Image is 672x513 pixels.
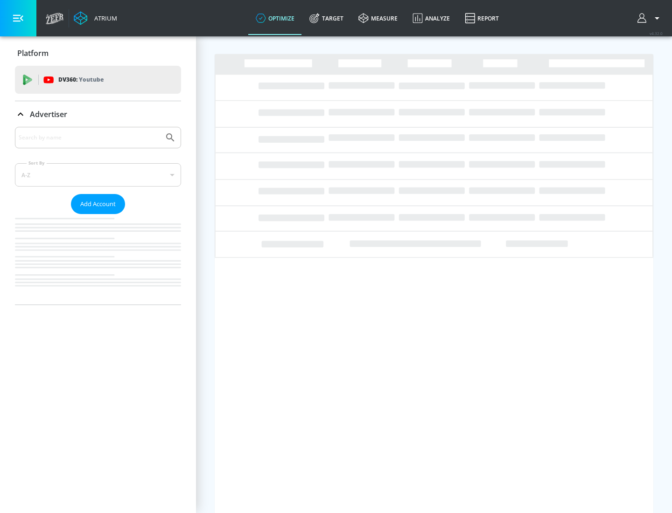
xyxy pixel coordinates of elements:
a: Report [457,1,506,35]
div: Atrium [91,14,117,22]
span: Add Account [80,199,116,209]
nav: list of Advertiser [15,214,181,305]
div: A-Z [15,163,181,187]
p: Advertiser [30,109,67,119]
div: Advertiser [15,101,181,127]
div: Advertiser [15,127,181,305]
a: Target [302,1,351,35]
p: Platform [17,48,49,58]
a: Analyze [405,1,457,35]
p: DV360: [58,75,104,85]
div: DV360: Youtube [15,66,181,94]
a: measure [351,1,405,35]
button: Add Account [71,194,125,214]
span: v 4.32.0 [650,31,663,36]
label: Sort By [27,160,47,166]
input: Search by name [19,132,160,144]
a: Atrium [74,11,117,25]
p: Youtube [79,75,104,84]
a: optimize [248,1,302,35]
div: Platform [15,40,181,66]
